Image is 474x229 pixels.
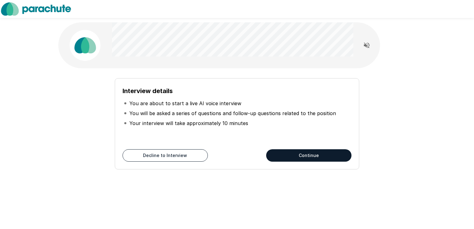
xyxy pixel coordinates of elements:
p: You are about to start a live AI voice interview [129,100,241,107]
button: Continue [266,149,351,162]
img: parachute_avatar.png [69,30,101,61]
b: Interview details [123,87,173,95]
button: Decline to Interview [123,149,208,162]
p: You will be asked a series of questions and follow-up questions related to the position [129,110,336,117]
button: Read questions aloud [360,39,373,52]
p: Your interview will take approximately 10 minutes [129,119,248,127]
